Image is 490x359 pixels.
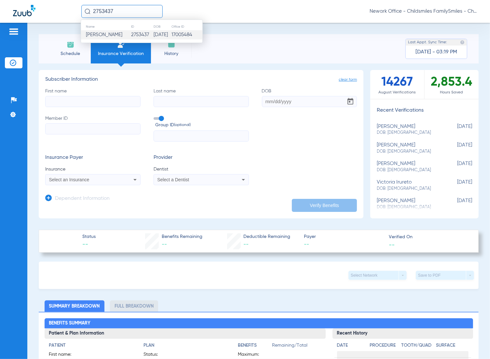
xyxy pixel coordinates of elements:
[401,342,434,349] h4: Tooth/Quad
[81,23,131,30] th: Name
[82,241,96,249] span: --
[370,342,399,351] app-breakdown-title: Procedure
[389,241,395,248] span: --
[440,124,472,136] span: [DATE]
[243,242,249,247] span: --
[45,88,141,107] label: First name
[415,49,457,55] span: [DATE] - 03:19 PM
[377,124,440,136] div: [PERSON_NAME]
[344,95,357,108] button: Open calendar
[272,342,321,351] span: Remaining/Total
[370,107,479,114] h3: Recent Verifications
[85,8,90,14] img: Search Icon
[370,8,477,15] span: Newark Office - Childsmiles FamilySmiles - ChildSmiles [GEOGRAPHIC_DATA] - [GEOGRAPHIC_DATA] Gene...
[440,161,472,173] span: [DATE]
[162,233,202,240] span: Benefits Remaining
[440,198,472,210] span: [DATE]
[370,89,424,96] span: August Verifications
[82,233,96,240] span: Status
[154,166,249,173] span: Dentist
[377,142,440,154] div: [PERSON_NAME]
[440,179,472,191] span: [DATE]
[337,342,364,349] h4: Date
[154,88,249,107] label: Last name
[370,342,399,349] h4: Procedure
[49,342,132,349] h4: Patient
[377,130,440,136] span: DOB: [DEMOGRAPHIC_DATA]
[377,149,440,155] span: DOB: [DEMOGRAPHIC_DATA]
[45,328,326,339] h3: Patient & Plan Information
[156,50,187,57] span: History
[401,342,434,351] app-breakdown-title: Tooth/Quad
[45,123,141,134] input: Member ID
[143,342,226,349] h4: Plan
[154,96,249,107] input: Last name
[333,328,473,339] h3: Recent History
[45,300,104,312] li: Summary Breakdown
[238,342,272,351] app-breakdown-title: Benefits
[168,41,175,48] img: History
[440,142,472,154] span: [DATE]
[436,342,469,349] h4: Surface
[377,198,440,210] div: [PERSON_NAME]
[436,342,469,351] app-breakdown-title: Surface
[45,166,141,173] span: Insurance
[243,233,290,240] span: Deductible Remaining
[425,70,479,99] div: 2,853.4
[304,233,383,240] span: Payer
[238,342,272,349] h4: Benefits
[45,115,141,142] label: Member ID
[460,40,465,45] img: last sync help info
[174,122,191,129] small: (optional)
[45,96,141,107] input: First name
[81,5,163,18] input: Search for patients
[370,70,424,99] div: 14267
[117,41,125,48] img: Manual Insurance Verification
[153,30,171,39] td: [DATE]
[377,167,440,173] span: DOB: [DEMOGRAPHIC_DATA]
[13,5,35,16] img: Zuub Logo
[408,39,447,46] span: Last Appt. Sync Time:
[339,76,357,83] span: clear form
[457,328,490,359] iframe: Chat Widget
[154,155,249,161] h3: Provider
[425,89,479,96] span: Hours Saved
[377,161,440,173] div: [PERSON_NAME]
[45,76,357,83] h3: Subscriber Information
[292,199,357,212] button: Verify Benefits
[262,96,357,107] input: DOBOpen calendar
[337,342,364,351] app-breakdown-title: Date
[162,242,167,247] span: --
[8,28,19,35] img: hamburger-icon
[157,177,189,182] span: Select a Dentist
[45,318,473,329] h2: Benefits Summary
[49,177,89,182] span: Select an Insurance
[45,155,141,161] h3: Insurance Payer
[153,23,171,30] th: DOB
[67,41,75,48] img: Schedule
[377,186,440,192] span: DOB: [DEMOGRAPHIC_DATA]
[171,30,202,39] td: 17005484
[377,179,440,191] div: victoria irureto
[55,50,86,57] span: Schedule
[389,234,468,241] span: Verified On
[131,23,153,30] th: ID
[55,196,110,202] h3: Dependent Information
[262,88,357,107] label: DOB
[86,32,122,37] span: [PERSON_NAME]
[110,300,158,312] li: Full Breakdown
[155,122,249,129] span: Group ID
[171,23,202,30] th: Office ID
[96,50,146,57] span: Insurance Verification
[304,241,383,249] span: --
[131,30,153,39] td: 2753437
